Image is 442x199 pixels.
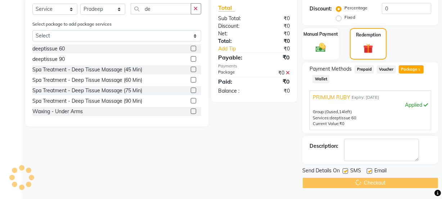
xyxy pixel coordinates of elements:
div: Package [213,69,254,77]
label: Percentage [344,5,367,11]
div: Net: [213,30,254,37]
span: 14 [339,109,344,114]
label: Fixed [344,14,355,21]
div: Discount: [213,22,254,30]
input: Search or Scan [131,3,191,14]
div: Total: [213,37,254,45]
div: deeptissue 60 [32,45,65,53]
div: Balance : [213,87,254,95]
div: Spa Treatment - Deep Tissue Massage (75 Min) [32,87,142,94]
div: Waxing - Under Arms [32,108,83,115]
span: Package [399,65,424,74]
div: Spa Treatment - Deep Tissue Massage (90 Min) [32,97,142,105]
span: (0 [325,109,329,114]
img: _gift.svg [360,43,376,54]
span: Payment Methods [310,65,352,73]
div: Description: [310,142,338,150]
span: Voucher [377,65,396,74]
div: ₹0 [254,77,295,86]
div: Paid: [213,77,254,86]
div: ₹0 [254,37,295,45]
div: Discount: [310,5,332,13]
span: Total [218,4,235,12]
span: SMS [350,167,361,176]
span: Send Details On [302,167,340,176]
div: ₹0 [254,30,295,37]
span: deeptissue 60 [330,115,356,120]
img: _cash.svg [312,42,329,54]
div: ₹0 [254,22,295,30]
div: ₹0 [254,69,295,77]
span: PRIMIUM RUBY [313,94,350,101]
span: Expiry: [DATE] [352,94,379,101]
div: Spa Treatment - Deep Tissue Massage (45 Min) [32,66,142,74]
div: Payments [218,63,290,69]
label: Manual Payment [303,31,338,37]
span: ₹0 [339,121,344,126]
span: Services: [313,115,330,120]
span: Prepaid [355,65,374,74]
div: ₹0 [254,87,295,95]
div: Payable: [213,53,254,62]
div: Applied [313,101,428,109]
div: Spa Treatment - Deep Tissue Massage (60 Min) [32,76,142,84]
span: Email [374,167,387,176]
div: Sub Total: [213,15,254,22]
div: ₹0 [254,15,295,22]
span: Current Value: [313,121,339,126]
div: deeptissue 90 [32,56,65,63]
span: 1 [417,68,421,72]
span: Group: [313,109,325,114]
div: ₹0 [261,45,295,53]
label: Select package to add package services [32,21,112,27]
label: Redemption [356,32,381,38]
a: Add Tip [213,45,261,53]
span: used, left) [325,109,352,114]
div: ₹0 [254,53,295,62]
span: Wallet [312,75,329,83]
